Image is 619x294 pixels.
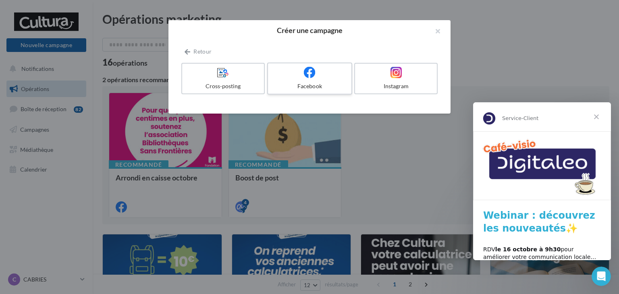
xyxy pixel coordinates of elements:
[10,143,128,167] div: RDV pour améliorer votre communication locale… et attirer plus de clients !
[271,82,348,90] div: Facebook
[185,82,261,90] div: Cross-posting
[22,144,88,150] b: le 16 octobre à 9h30
[473,102,611,260] iframe: Intercom live chat message
[181,47,215,56] button: Retour
[181,27,438,34] h2: Créer une campagne
[592,267,611,286] iframe: Intercom live chat
[358,82,434,90] div: Instagram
